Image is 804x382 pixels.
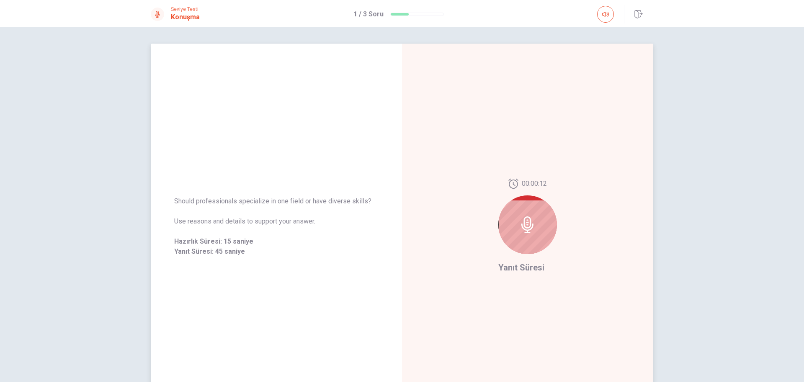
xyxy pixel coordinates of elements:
h1: Konuşma [171,12,200,22]
span: 00:00:12 [522,179,547,189]
h1: 1 / 3 Soru [353,9,384,19]
span: Use reasons and details to support your answer. [174,216,379,226]
span: Yanıt Süresi: 45 saniye [174,247,379,257]
span: Yanıt Süresi [498,262,544,273]
span: Should professionals specialize in one field or have diverse skills? [174,196,379,206]
span: Hazırlık Süresi: 15 saniye [174,236,379,247]
span: Seviye Testi [171,6,200,12]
